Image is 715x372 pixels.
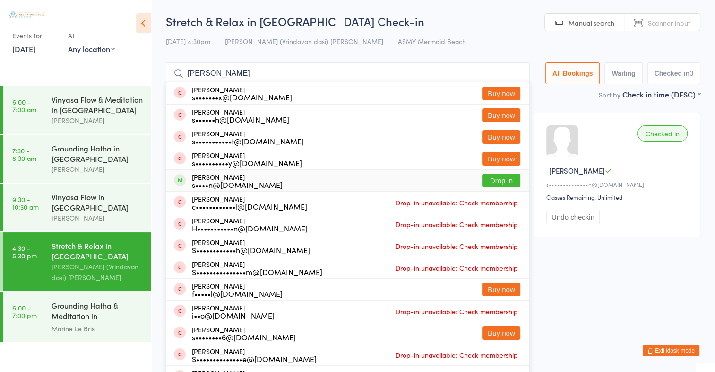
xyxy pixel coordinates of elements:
[3,184,151,231] a: 9:30 -10:30 amVinyasa Flow in [GEOGRAPHIC_DATA][PERSON_NAME]
[192,326,296,341] div: [PERSON_NAME]
[192,86,292,101] div: [PERSON_NAME]
[482,174,520,187] button: Drop in
[192,130,304,145] div: [PERSON_NAME]
[604,62,642,84] button: Waiting
[192,173,283,188] div: [PERSON_NAME]
[689,70,693,77] div: 3
[52,323,143,334] div: Marine Le Bris
[52,164,143,175] div: [PERSON_NAME]
[192,268,322,275] div: S•••••••••••••••m@[DOMAIN_NAME]
[192,333,296,341] div: s••••••••6@[DOMAIN_NAME]
[52,240,143,261] div: Stretch & Relax in [GEOGRAPHIC_DATA]
[393,195,520,210] span: Drop-in unavailable: Check membership
[546,180,690,188] div: s••••••••••••••h@[DOMAIN_NAME]
[647,62,701,84] button: Checked in3
[637,125,688,142] div: Checked in
[192,260,322,275] div: [PERSON_NAME]
[192,224,308,232] div: H•••••••••••n@[DOMAIN_NAME]
[9,11,45,18] img: Australian School of Meditation & Yoga (Gold Coast)
[482,283,520,296] button: Buy now
[482,108,520,122] button: Buy now
[52,94,143,115] div: Vinyasa Flow & Meditation in [GEOGRAPHIC_DATA]
[12,244,37,259] time: 4:30 - 5:30 pm
[192,108,289,123] div: [PERSON_NAME]
[398,36,466,46] span: ASMY Mermaid Beach
[643,345,699,356] button: Exit kiosk mode
[192,304,275,319] div: [PERSON_NAME]
[192,115,289,123] div: s••••••h@[DOMAIN_NAME]
[482,326,520,340] button: Buy now
[192,137,304,145] div: s•••••••••••t@[DOMAIN_NAME]
[192,203,307,210] div: c••••••••••••l@[DOMAIN_NAME]
[12,147,36,162] time: 7:30 - 8:30 am
[52,192,143,213] div: Vinyasa Flow in [GEOGRAPHIC_DATA]
[393,261,520,275] span: Drop-in unavailable: Check membership
[166,13,700,29] h2: Stretch & Relax in [GEOGRAPHIC_DATA] Check-in
[68,44,115,54] div: Any location
[52,143,143,164] div: Grounding Hatha in [GEOGRAPHIC_DATA]
[192,151,302,167] div: [PERSON_NAME]
[192,239,310,254] div: [PERSON_NAME]
[12,28,59,44] div: Events for
[545,62,600,84] button: All Bookings
[192,290,283,297] div: f•••••l@[DOMAIN_NAME]
[52,115,143,126] div: [PERSON_NAME]
[482,152,520,166] button: Buy now
[52,261,143,283] div: [PERSON_NAME] (Vrindavan dasi) [PERSON_NAME]
[3,292,151,342] a: 6:00 -7:00 pmGrounding Hatha & Meditation in [GEOGRAPHIC_DATA]Marine Le Bris
[393,304,520,319] span: Drop-in unavailable: Check membership
[393,217,520,231] span: Drop-in unavailable: Check membership
[546,210,600,224] button: Undo checkin
[3,86,151,134] a: 6:00 -7:00 amVinyasa Flow & Meditation in [GEOGRAPHIC_DATA][PERSON_NAME]
[192,282,283,297] div: [PERSON_NAME]
[12,44,35,54] a: [DATE]
[393,348,520,362] span: Drop-in unavailable: Check membership
[622,89,700,99] div: Check in time (DESC)
[192,195,307,210] div: [PERSON_NAME]
[166,62,530,84] input: Search
[192,181,283,188] div: s••••n@[DOMAIN_NAME]
[192,311,275,319] div: i••o@[DOMAIN_NAME]
[12,304,37,319] time: 6:00 - 7:00 pm
[192,93,292,101] div: s•••••••x@[DOMAIN_NAME]
[549,166,605,176] span: [PERSON_NAME]
[192,246,310,254] div: S••••••••••••h@[DOMAIN_NAME]
[569,18,614,27] span: Manual search
[192,355,317,363] div: S••••••••••••••e@[DOMAIN_NAME]
[225,36,383,46] span: [PERSON_NAME] (Vrindavan dasi) [PERSON_NAME]
[192,217,308,232] div: [PERSON_NAME]
[482,130,520,144] button: Buy now
[52,213,143,223] div: [PERSON_NAME]
[12,98,36,113] time: 6:00 - 7:00 am
[393,239,520,253] span: Drop-in unavailable: Check membership
[192,159,302,167] div: s••••••••••y@[DOMAIN_NAME]
[3,232,151,291] a: 4:30 -5:30 pmStretch & Relax in [GEOGRAPHIC_DATA][PERSON_NAME] (Vrindavan dasi) [PERSON_NAME]
[166,36,210,46] span: [DATE] 4:30pm
[12,195,39,211] time: 9:30 - 10:30 am
[599,90,620,99] label: Sort by
[68,28,115,44] div: At
[546,193,690,201] div: Classes Remaining: Unlimited
[3,135,151,183] a: 7:30 -8:30 amGrounding Hatha in [GEOGRAPHIC_DATA][PERSON_NAME]
[52,300,143,323] div: Grounding Hatha & Meditation in [GEOGRAPHIC_DATA]
[648,18,690,27] span: Scanner input
[192,347,317,363] div: [PERSON_NAME]
[482,87,520,100] button: Buy now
